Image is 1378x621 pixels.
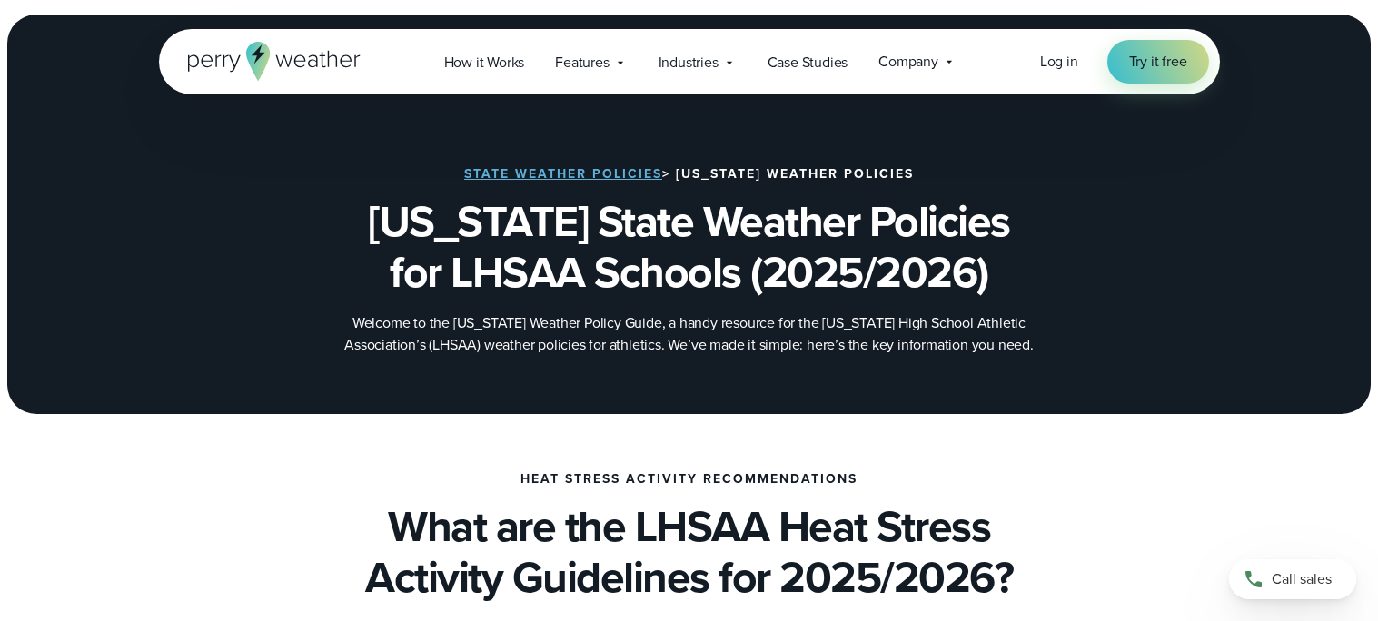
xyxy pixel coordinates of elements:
h1: [US_STATE] State Weather Policies for LHSAA Schools (2025/2026) [250,196,1129,298]
h2: What are the LHSAA Heat Stress Activity Guidelines for 2025/2026? [159,501,1220,603]
span: Features [555,52,609,74]
span: Log in [1040,51,1078,72]
a: Call sales [1229,559,1356,599]
span: Try it free [1129,51,1187,73]
a: Case Studies [752,44,864,81]
p: Welcome to the [US_STATE] Weather Policy Guide, a handy resource for the [US_STATE] High School A... [326,312,1053,356]
a: Log in [1040,51,1078,73]
h4: Heat Stress Activity Recommendations [520,472,858,487]
a: Try it free [1107,40,1209,84]
span: Industries [659,52,719,74]
span: Call sales [1272,568,1332,590]
span: How it Works [444,52,525,74]
span: Company [878,51,938,73]
h3: > [US_STATE] Weather Policies [464,167,914,182]
a: How it Works [429,44,540,81]
a: State Weather Policies [464,164,662,183]
span: Case Studies [768,52,848,74]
